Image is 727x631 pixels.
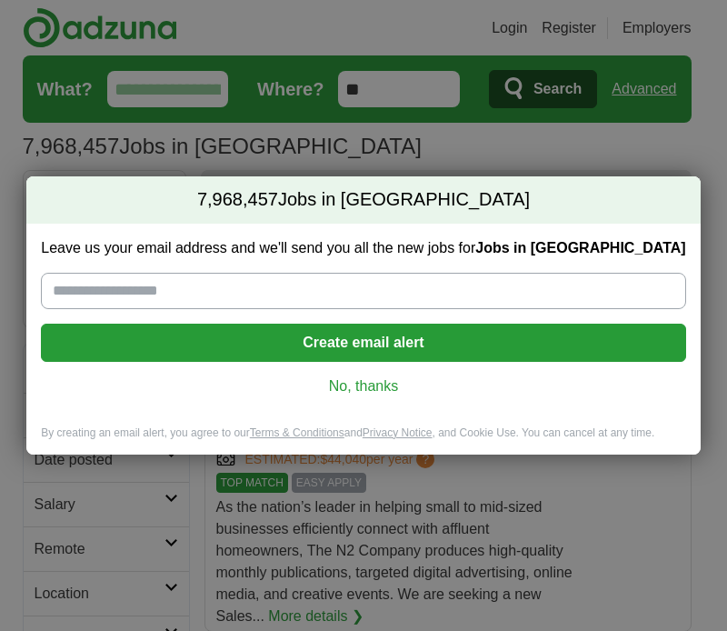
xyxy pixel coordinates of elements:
[41,238,685,258] label: Leave us your email address and we'll send you all the new jobs for
[475,240,685,255] strong: Jobs in [GEOGRAPHIC_DATA]
[26,426,700,456] div: By creating an email alert, you agree to our and , and Cookie Use. You can cancel at any time.
[197,187,278,213] span: 7,968,457
[363,426,433,439] a: Privacy Notice
[41,324,685,362] button: Create email alert
[250,426,344,439] a: Terms & Conditions
[26,176,700,224] h2: Jobs in [GEOGRAPHIC_DATA]
[55,376,671,396] a: No, thanks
